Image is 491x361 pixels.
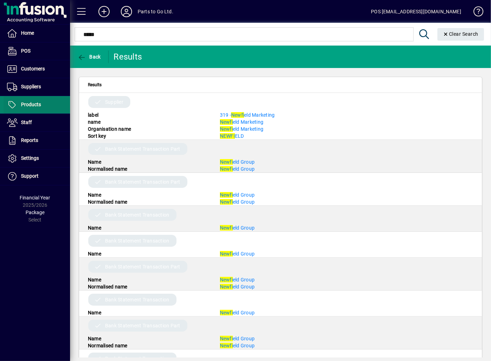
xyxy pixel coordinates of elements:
span: eld Group [220,192,255,198]
a: Newfield Group [220,225,255,231]
span: Back [77,54,101,60]
a: Settings [4,150,70,167]
div: Parts to Go Ltd. [138,6,173,17]
span: Settings [21,155,39,161]
em: Newfi [220,159,233,165]
span: eld Group [220,251,255,257]
span: eld Group [220,277,255,282]
div: name [83,118,215,125]
a: Newfield Marketing [220,126,264,132]
span: eld Group [220,310,255,315]
span: Package [26,210,44,215]
div: Name [83,250,215,257]
div: Name [83,309,215,316]
span: Bank Statement Transaction [105,296,170,303]
span: Bank Statement Transaction [105,211,170,218]
em: Newfi [220,343,233,348]
span: Support [21,173,39,179]
em: Newfi [220,119,233,125]
span: Bank Statement Transaction Part [105,178,180,185]
a: Newfield Group [220,192,255,198]
a: Suppliers [4,78,70,96]
a: Newfield Group [220,251,255,257]
div: Normalised name [83,165,215,172]
span: eld Group [220,284,255,290]
span: Financial Year [20,195,50,200]
a: Newfield Marketing [220,119,264,125]
span: Staff [21,120,32,125]
span: Bank Statement Transaction Part [105,263,180,270]
span: eld Group [220,159,255,165]
em: Newfi [220,192,233,198]
span: Supplier [105,98,123,105]
em: Newfi [220,126,233,132]
span: eld Marketing [220,119,264,125]
span: ELD [220,133,244,139]
div: Name [83,335,215,342]
div: Normalised name [83,342,215,349]
a: NEWFIELD [220,133,244,139]
div: Results [114,51,144,62]
em: Newfi [220,284,233,290]
div: Normalised name [83,283,215,290]
a: Reports [4,132,70,149]
a: Newfield Group [220,284,255,290]
span: Bank Statement Transaction [105,237,170,244]
span: Bank Statement Transaction Part [105,145,180,152]
em: Newfi [220,199,233,205]
em: Newfi [231,112,244,118]
div: label [83,111,215,118]
span: Clear Search [443,31,479,37]
a: Newfield Group [220,277,255,282]
div: Sort key [83,132,215,139]
em: Newfi [220,310,233,315]
span: 319 - eld Marketing [220,112,275,118]
em: Newfi [220,225,233,231]
span: eld Marketing [220,126,264,132]
div: Normalised name [83,198,215,205]
button: Back [76,50,103,63]
span: eld Group [220,343,255,348]
em: Newfi [220,166,233,172]
span: POS [21,48,30,54]
button: Clear [437,28,484,41]
a: Knowledge Base [468,1,482,24]
a: Products [4,96,70,114]
span: Customers [21,66,45,71]
a: Support [4,168,70,185]
a: Newfield Group [220,159,255,165]
button: Profile [115,5,138,18]
span: Suppliers [21,84,41,89]
span: Results [88,81,102,89]
span: eld Group [220,166,255,172]
button: Add [93,5,115,18]
app-page-header-button: Back [70,50,109,63]
span: Reports [21,137,38,143]
a: Customers [4,60,70,78]
a: POS [4,42,70,60]
span: eld Group [220,225,255,231]
span: Bank Statement Transaction Part [105,322,180,329]
div: Name [83,191,215,198]
a: Newfield Group [220,199,255,205]
em: Newfi [220,251,233,257]
span: eld Group [220,199,255,205]
div: Name [83,158,215,165]
div: Organisation name [83,125,215,132]
a: 319 -Newfield Marketing [220,112,275,118]
span: eld Group [220,336,255,341]
em: Newfi [220,277,233,282]
em: Newfi [220,336,233,341]
em: NEWFI [220,133,235,139]
a: Newfield Group [220,336,255,341]
span: Products [21,102,41,107]
a: Newfield Group [220,310,255,315]
a: Home [4,25,70,42]
div: POS [EMAIL_ADDRESS][DOMAIN_NAME] [371,6,461,17]
span: Home [21,30,34,36]
a: Newfield Group [220,166,255,172]
div: Name [83,224,215,231]
div: Name [83,276,215,283]
a: Staff [4,114,70,131]
a: Newfield Group [220,343,255,348]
